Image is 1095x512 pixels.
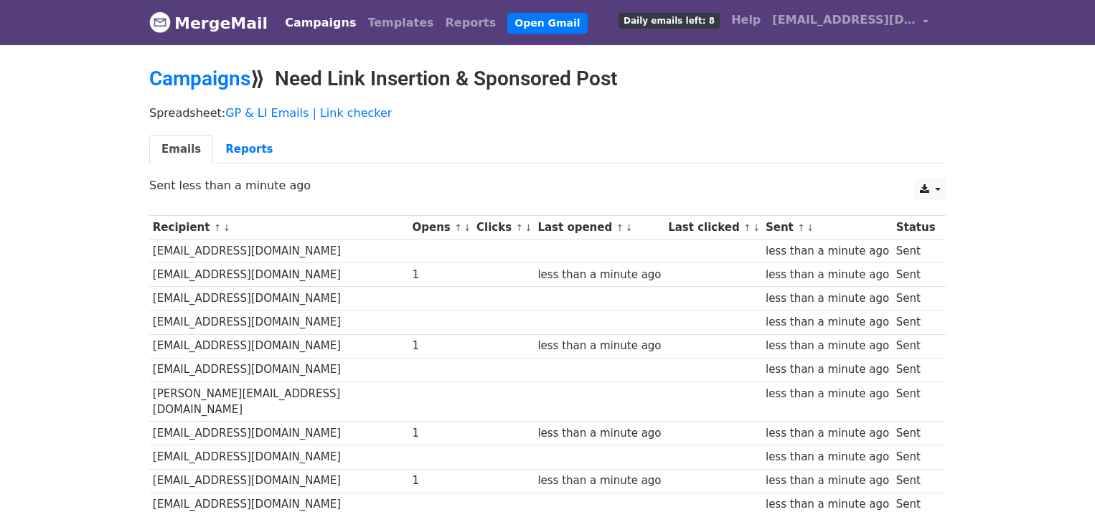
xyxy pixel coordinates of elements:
[412,425,469,442] div: 1
[454,222,462,233] a: ↑
[149,67,946,91] h2: ⟫ Need Link Insertion & Sponsored Post
[893,334,939,358] td: Sent
[893,422,939,445] td: Sent
[893,445,939,469] td: Sent
[616,222,624,233] a: ↑
[893,381,939,422] td: Sent
[149,381,409,422] td: [PERSON_NAME][EMAIL_ADDRESS][DOMAIN_NAME]
[412,338,469,354] div: 1
[213,135,285,164] a: Reports
[412,473,469,489] div: 1
[619,13,720,29] span: Daily emails left: 8
[507,13,587,34] a: Open Gmail
[762,216,893,240] th: Sent
[766,314,889,331] div: less than a minute ago
[537,267,661,283] div: less than a minute ago
[149,334,409,358] td: [EMAIL_ADDRESS][DOMAIN_NAME]
[225,106,392,120] a: GP & LI Emails | Link checker
[149,287,409,310] td: [EMAIL_ADDRESS][DOMAIN_NAME]
[149,469,409,493] td: [EMAIL_ADDRESS][DOMAIN_NAME]
[149,105,946,120] p: Spreadsheet:
[149,310,409,334] td: [EMAIL_ADDRESS][DOMAIN_NAME]
[537,425,661,442] div: less than a minute ago
[214,222,222,233] a: ↑
[893,358,939,381] td: Sent
[279,9,362,37] a: Campaigns
[409,216,474,240] th: Opens
[537,338,661,354] div: less than a minute ago
[725,6,766,34] a: Help
[149,240,409,263] td: [EMAIL_ADDRESS][DOMAIN_NAME]
[766,290,889,307] div: less than a minute ago
[440,9,502,37] a: Reports
[149,445,409,469] td: [EMAIL_ADDRESS][DOMAIN_NAME]
[743,222,751,233] a: ↑
[766,449,889,465] div: less than a minute ago
[766,267,889,283] div: less than a minute ago
[149,358,409,381] td: [EMAIL_ADDRESS][DOMAIN_NAME]
[664,216,762,240] th: Last clicked
[149,263,409,287] td: [EMAIL_ADDRESS][DOMAIN_NAME]
[473,216,534,240] th: Clicks
[149,8,268,38] a: MergeMail
[772,11,916,29] span: [EMAIL_ADDRESS][DOMAIN_NAME]
[766,425,889,442] div: less than a minute ago
[525,222,532,233] a: ↓
[149,135,213,164] a: Emails
[515,222,523,233] a: ↑
[537,473,661,489] div: less than a minute ago
[362,9,439,37] a: Templates
[893,240,939,263] td: Sent
[766,473,889,489] div: less than a minute ago
[149,178,946,193] p: Sent less than a minute ago
[807,222,814,233] a: ↓
[893,216,939,240] th: Status
[613,6,725,34] a: Daily emails left: 8
[766,6,934,39] a: [EMAIL_ADDRESS][DOMAIN_NAME]
[766,338,889,354] div: less than a minute ago
[893,263,939,287] td: Sent
[149,67,250,90] a: Campaigns
[149,11,171,33] img: MergeMail logo
[149,422,409,445] td: [EMAIL_ADDRESS][DOMAIN_NAME]
[766,361,889,378] div: less than a minute ago
[412,267,469,283] div: 1
[535,216,665,240] th: Last opened
[893,469,939,493] td: Sent
[893,287,939,310] td: Sent
[797,222,805,233] a: ↑
[222,222,230,233] a: ↓
[766,386,889,402] div: less than a minute ago
[464,222,471,233] a: ↓
[766,243,889,260] div: less than a minute ago
[893,310,939,334] td: Sent
[625,222,633,233] a: ↓
[753,222,761,233] a: ↓
[149,216,409,240] th: Recipient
